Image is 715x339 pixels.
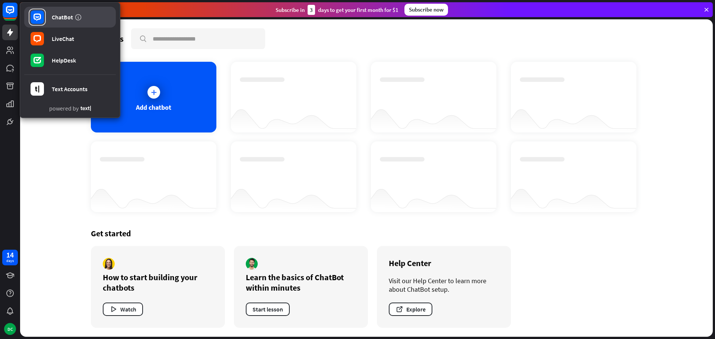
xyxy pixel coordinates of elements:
[246,303,290,316] button: Start lesson
[136,103,171,112] div: Add chatbot
[91,228,642,239] div: Get started
[246,272,356,293] div: Learn the basics of ChatBot within minutes
[103,303,143,316] button: Watch
[404,4,448,16] div: Subscribe now
[6,258,14,263] div: days
[6,252,14,258] div: 14
[6,3,28,25] button: Open LiveChat chat widget
[276,5,398,15] div: Subscribe in days to get your first month for $1
[246,258,258,270] img: author
[389,276,499,294] div: Visit our Help Center to learn more about ChatBot setup.
[2,250,18,265] a: 14 days
[103,258,115,270] img: author
[308,5,315,15] div: 3
[389,303,432,316] button: Explore
[103,272,213,293] div: How to start building your chatbots
[4,323,16,335] div: DC
[389,258,499,268] div: Help Center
